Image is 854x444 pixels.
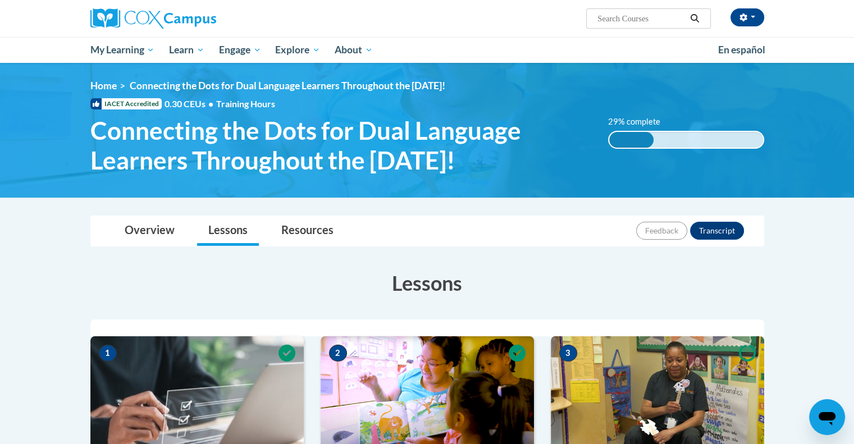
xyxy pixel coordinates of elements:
[327,37,380,63] a: About
[90,8,216,29] img: Cox Campus
[83,37,162,63] a: My Learning
[608,116,673,128] label: 29% complete
[596,12,686,25] input: Search Courses
[208,98,213,109] span: •
[130,80,445,91] span: Connecting the Dots for Dual Language Learners Throughout the [DATE]!
[90,98,162,109] span: IACET Accredited
[216,98,275,109] span: Training Hours
[809,399,845,435] iframe: Button to launch messaging window
[90,8,304,29] a: Cox Campus
[212,37,268,63] a: Engage
[329,345,347,361] span: 2
[74,37,781,63] div: Main menu
[335,43,373,57] span: About
[609,132,654,148] div: 29% complete
[219,43,261,57] span: Engage
[270,216,345,246] a: Resources
[90,269,764,297] h3: Lessons
[113,216,186,246] a: Overview
[690,222,744,240] button: Transcript
[711,38,773,62] a: En español
[90,80,117,91] a: Home
[275,43,320,57] span: Explore
[559,345,577,361] span: 3
[90,116,592,175] span: Connecting the Dots for Dual Language Learners Throughout the [DATE]!
[169,43,204,57] span: Learn
[730,8,764,26] button: Account Settings
[99,345,117,361] span: 1
[197,216,259,246] a: Lessons
[90,43,154,57] span: My Learning
[165,98,216,110] span: 0.30 CEUs
[686,12,703,25] button: Search
[162,37,212,63] a: Learn
[268,37,327,63] a: Explore
[718,44,765,56] span: En español
[636,222,687,240] button: Feedback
